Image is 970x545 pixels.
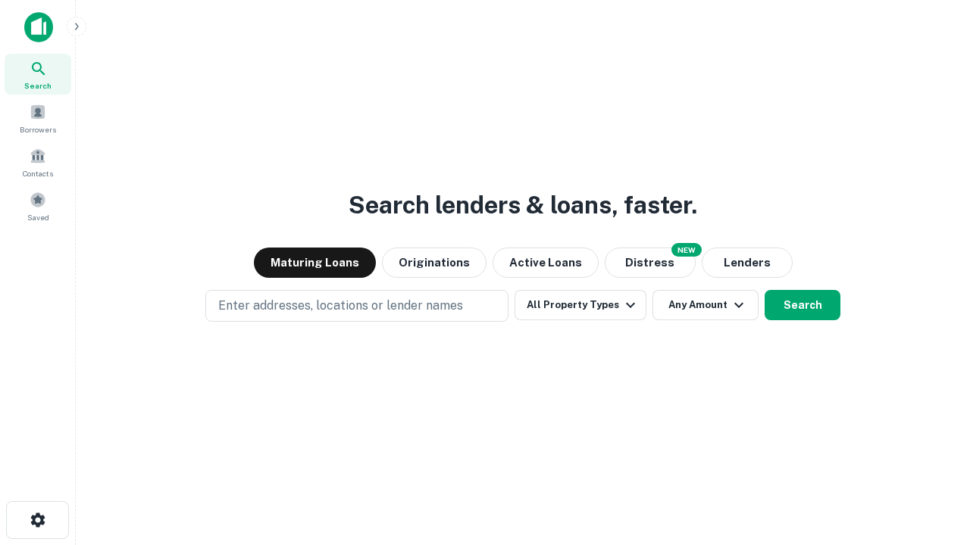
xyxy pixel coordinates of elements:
[5,142,71,182] a: Contacts
[652,290,759,320] button: Any Amount
[254,248,376,278] button: Maturing Loans
[702,248,793,278] button: Lenders
[23,167,53,179] span: Contacts
[20,123,56,135] span: Borrowers
[671,243,702,257] div: NEW
[24,12,53,42] img: capitalize-icon.png
[605,248,696,278] button: Search distressed loans with lien and other non-mortgage details.
[382,248,487,278] button: Originations
[205,290,508,322] button: Enter addresses, locations or lender names
[5,54,71,95] a: Search
[27,211,49,223] span: Saved
[24,79,52,92] span: Search
[5,98,71,139] a: Borrowers
[515,290,646,320] button: All Property Types
[218,297,463,315] p: Enter addresses, locations or lender names
[894,424,970,497] iframe: Chat Widget
[349,187,697,223] h3: Search lenders & loans, faster.
[493,248,599,278] button: Active Loans
[765,290,840,320] button: Search
[5,185,71,226] a: Saved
